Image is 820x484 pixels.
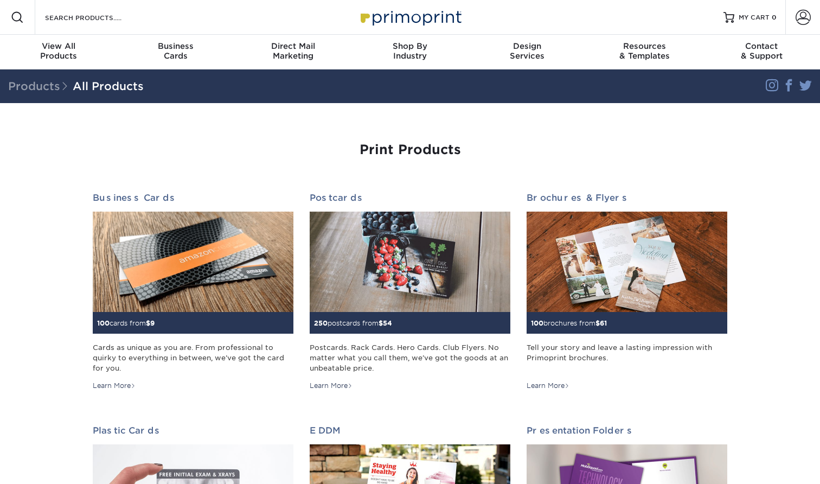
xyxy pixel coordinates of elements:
[310,193,510,203] h2: Postcards
[595,319,600,327] span: $
[586,41,703,61] div: & Templates
[93,193,293,203] h2: Business Cards
[310,342,510,373] div: Postcards. Rack Cards. Hero Cards. Club Flyers. No matter what you call them, we've got the goods...
[310,212,510,312] img: Postcards
[310,193,510,391] a: Postcards 250postcards from$54 Postcards. Rack Cards. Hero Cards. Club Flyers. No matter what you...
[351,35,469,69] a: Shop ByIndustry
[703,35,820,69] a: Contact& Support
[314,319,392,327] small: postcards from
[93,425,293,436] h2: Plastic Cards
[310,425,510,436] h2: EDDM
[772,14,777,21] span: 0
[150,319,155,327] span: 9
[93,381,136,391] div: Learn More
[739,13,770,22] span: MY CART
[586,35,703,69] a: Resources& Templates
[586,41,703,51] span: Resources
[117,41,234,61] div: Cards
[310,381,353,391] div: Learn More
[234,41,351,51] span: Direct Mail
[117,35,234,69] a: BusinessCards
[600,319,607,327] span: 61
[8,80,73,93] span: Products
[146,319,150,327] span: $
[469,41,586,51] span: Design
[379,319,383,327] span: $
[234,35,351,69] a: Direct MailMarketing
[97,319,155,327] small: cards from
[527,342,727,373] div: Tell your story and leave a lasting impression with Primoprint brochures.
[93,142,727,158] h1: Print Products
[469,41,586,61] div: Services
[527,193,727,391] a: Brochures & Flyers 100brochures from$61 Tell your story and leave a lasting impression with Primo...
[73,80,144,93] a: All Products
[314,319,328,327] span: 250
[93,193,293,391] a: Business Cards 100cards from$9 Cards as unique as you are. From professional to quirky to everyth...
[351,41,469,51] span: Shop By
[531,319,543,327] span: 100
[44,11,150,24] input: SEARCH PRODUCTS.....
[527,212,727,312] img: Brochures & Flyers
[527,193,727,203] h2: Brochures & Flyers
[3,451,92,480] iframe: Google Customer Reviews
[351,41,469,61] div: Industry
[469,35,586,69] a: DesignServices
[117,41,234,51] span: Business
[97,319,110,327] span: 100
[527,381,569,391] div: Learn More
[93,342,293,373] div: Cards as unique as you are. From professional to quirky to everything in between, we've got the c...
[531,319,607,327] small: brochures from
[234,41,351,61] div: Marketing
[356,5,464,29] img: Primoprint
[703,41,820,61] div: & Support
[527,425,727,436] h2: Presentation Folders
[383,319,392,327] span: 54
[93,212,293,312] img: Business Cards
[703,41,820,51] span: Contact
